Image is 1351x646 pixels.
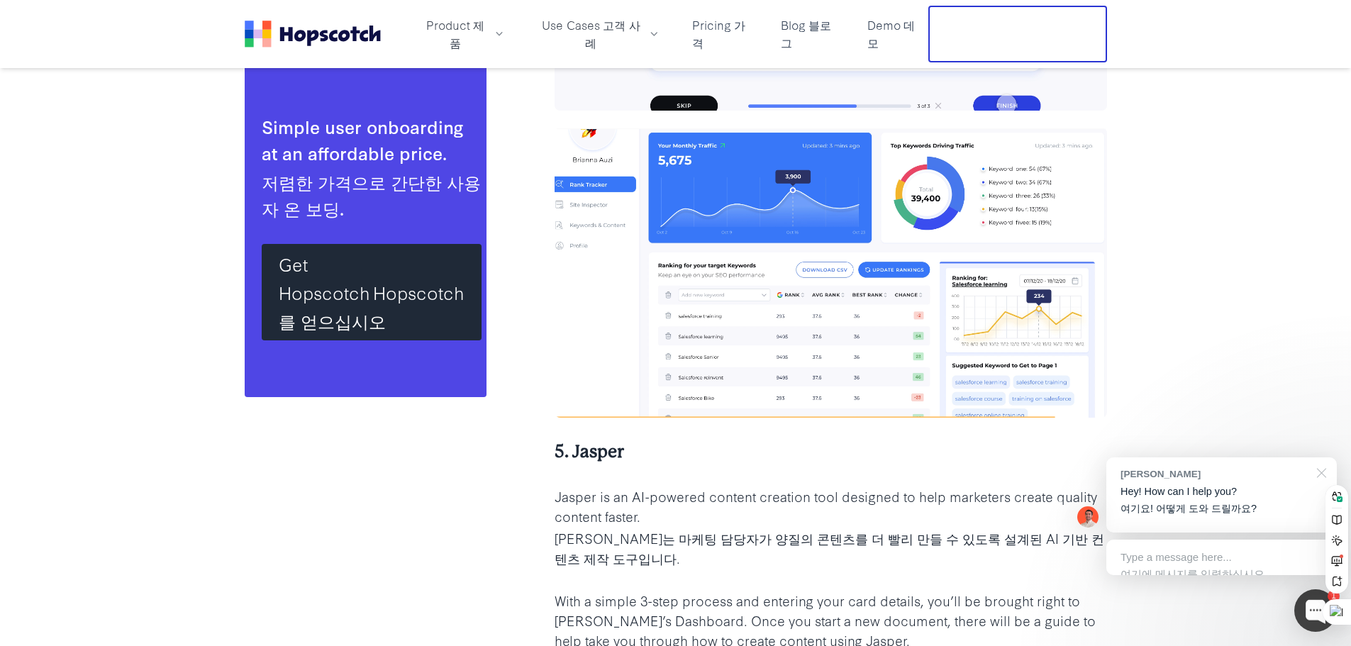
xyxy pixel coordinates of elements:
[1121,503,1257,514] sider-trans-text: 여기요! 어떻게 도와 드릴까요?
[262,113,482,228] div: Simple user onboarding at an affordable price.
[555,528,1104,567] sider-trans-text: [PERSON_NAME]는 마케팅 담당자가 양질의 콘텐츠를 더 빨리 만들 수 있도록 설계된 AI 기반 컨텐츠 제작 도구입니다.
[245,21,381,48] a: Home
[1106,540,1337,575] div: Type a message here...
[423,16,487,52] span: Product
[415,13,515,55] button: Product제품
[862,13,928,55] a: Demo데모
[1077,506,1099,528] img: Mark Spera
[775,13,845,55] a: Blog블로그
[531,13,669,55] button: Use Cases고객 사례
[867,16,915,50] sider-trans-text: 데모
[692,16,745,50] sider-trans-text: 가격
[555,128,1107,418] img: unnamed.png
[279,280,465,334] sider-trans-text: Hopscotch를 얻으십시오
[555,440,1107,464] h4: 5. Jasper
[781,16,831,50] sider-trans-text: 블로그
[450,16,484,50] sider-trans-text: 제품
[555,486,1107,574] p: Jasper is an AI-powered content creation tool designed to help marketers create quality content f...
[262,169,481,221] sider-trans-text: 저렴한 가격으로 간단한 사용자 온 보딩.
[1011,13,1079,54] sider-trans-text: 무료 평가판
[262,245,482,341] a: Get HopscotchHopscotch를 얻으십시오
[585,16,640,50] sider-trans-text: 고객 사례
[540,16,642,52] span: Use Cases
[1121,467,1308,481] div: [PERSON_NAME]
[928,6,1106,62] button: Free Trial무료 평가판
[1121,568,1277,580] sider-trans-text: 여기에 메시지를 입력하십시오 ...
[1121,484,1323,516] p: Hey! How can I help you?
[686,13,759,55] a: Pricing가격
